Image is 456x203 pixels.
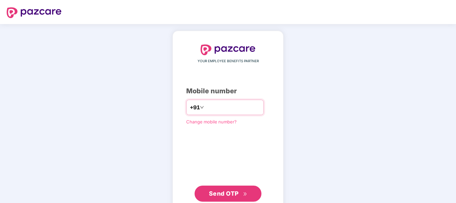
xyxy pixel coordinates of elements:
div: Mobile number [186,86,270,96]
img: logo [7,7,62,18]
img: logo [201,44,255,55]
span: YOUR EMPLOYEE BENEFITS PARTNER [198,59,259,64]
span: Send OTP [209,190,239,197]
button: Send OTPdouble-right [195,186,261,202]
span: down [200,105,204,109]
a: Change mobile number? [186,119,237,124]
span: +91 [190,103,200,112]
span: double-right [243,192,247,196]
